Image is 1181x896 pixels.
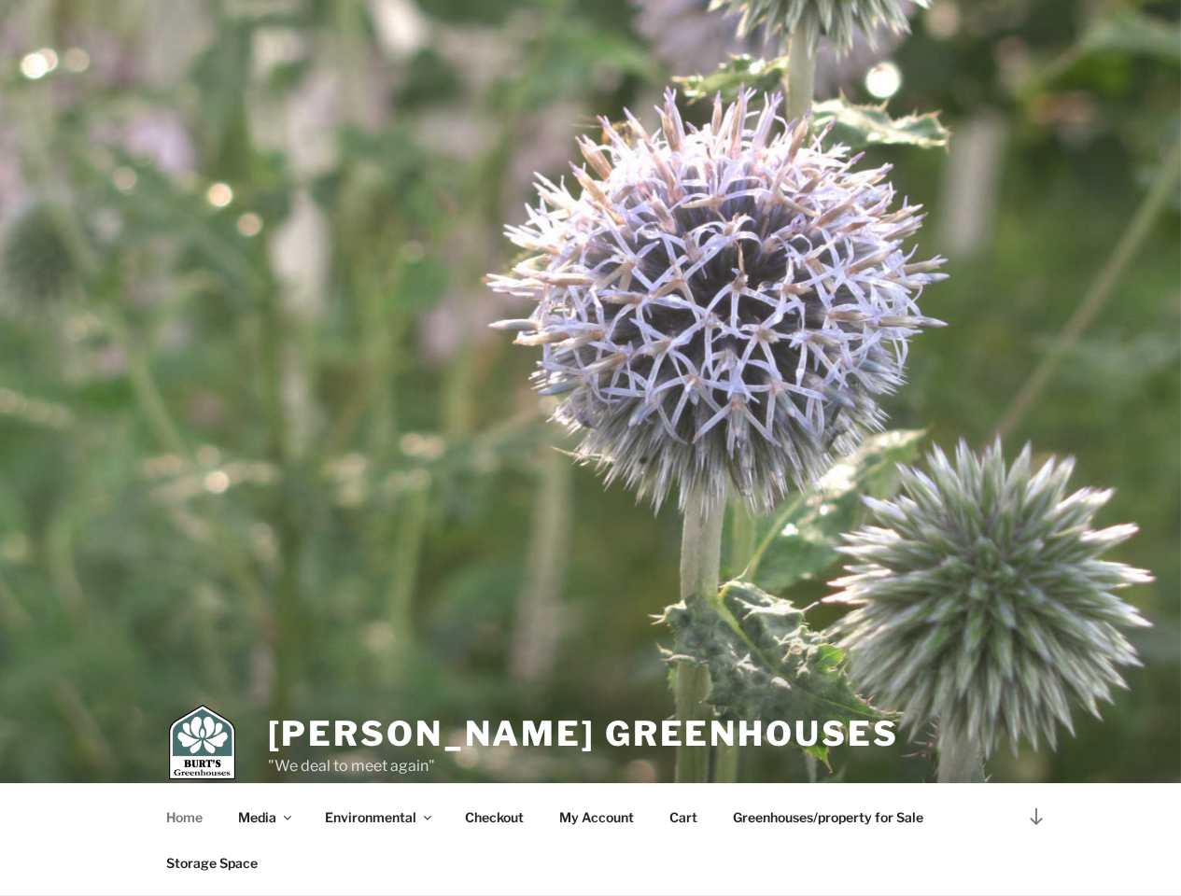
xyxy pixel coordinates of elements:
[150,794,1032,886] nav: Top Menu
[222,794,306,840] a: Media
[654,794,714,840] a: Cart
[543,794,651,840] a: My Account
[309,794,446,840] a: Environmental
[268,713,899,754] a: [PERSON_NAME] Greenhouses
[268,755,899,777] p: "We deal to meet again"
[150,794,219,840] a: Home
[717,794,940,840] a: Greenhouses/property for Sale
[150,840,274,886] a: Storage Space
[169,705,235,779] img: Burt's Greenhouses
[449,794,541,840] a: Checkout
